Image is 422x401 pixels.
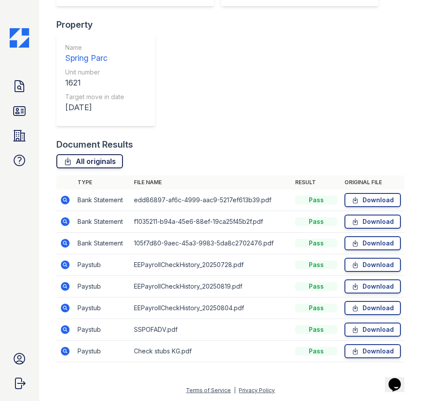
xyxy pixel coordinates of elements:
div: Pass [295,325,337,334]
th: File name [130,175,292,189]
a: Terms of Service [186,387,231,394]
a: Download [344,344,401,358]
div: Property [56,19,162,31]
td: Paystub [74,254,130,276]
td: EEPayrollCheckHistory_20250728.pdf [130,254,292,276]
div: Pass [295,347,337,356]
th: Type [74,175,130,189]
td: Bank Statement [74,189,130,211]
td: EEPayrollCheckHistory_20250804.pdf [130,297,292,319]
div: Pass [295,260,337,269]
td: Paystub [74,319,130,341]
a: Download [344,301,401,315]
a: Download [344,323,401,337]
div: Pass [295,282,337,291]
a: All originals [56,154,123,168]
td: SSPOFADV.pdf [130,319,292,341]
a: Download [344,279,401,293]
iframe: chat widget [385,366,413,392]
div: Target move in date [65,93,124,101]
div: Pass [295,304,337,312]
div: | [234,387,236,394]
td: Paystub [74,276,130,297]
td: EEPayrollCheckHistory_20250819.pdf [130,276,292,297]
td: 105f7d80-9aec-45a3-9983-5da8c2702476.pdf [130,233,292,254]
a: Download [344,215,401,229]
a: Privacy Policy [239,387,275,394]
a: Download [344,193,401,207]
td: Bank Statement [74,211,130,233]
a: Download [344,258,401,272]
div: [DATE] [65,101,124,114]
div: Pass [295,239,337,248]
td: Paystub [74,341,130,362]
div: Pass [295,196,337,204]
a: Name Spring Parc [65,43,124,64]
div: Document Results [56,138,133,151]
div: Unit number [65,68,124,77]
div: Pass [295,217,337,226]
td: f1035211-b94a-45e6-88ef-19ca25f45b2f.pdf [130,211,292,233]
img: CE_Icon_Blue-c292c112584629df590d857e76928e9f676e5b41ef8f769ba2f05ee15b207248.png [10,28,29,48]
td: Check stubs KG.pdf [130,341,292,362]
td: Paystub [74,297,130,319]
div: 1621 [65,77,124,89]
th: Result [292,175,341,189]
div: Name [65,43,124,52]
td: edd86897-af6c-4999-aac9-5217ef613b39.pdf [130,189,292,211]
th: Original file [341,175,404,189]
td: Bank Statement [74,233,130,254]
a: Download [344,236,401,250]
div: Spring Parc [65,52,124,64]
